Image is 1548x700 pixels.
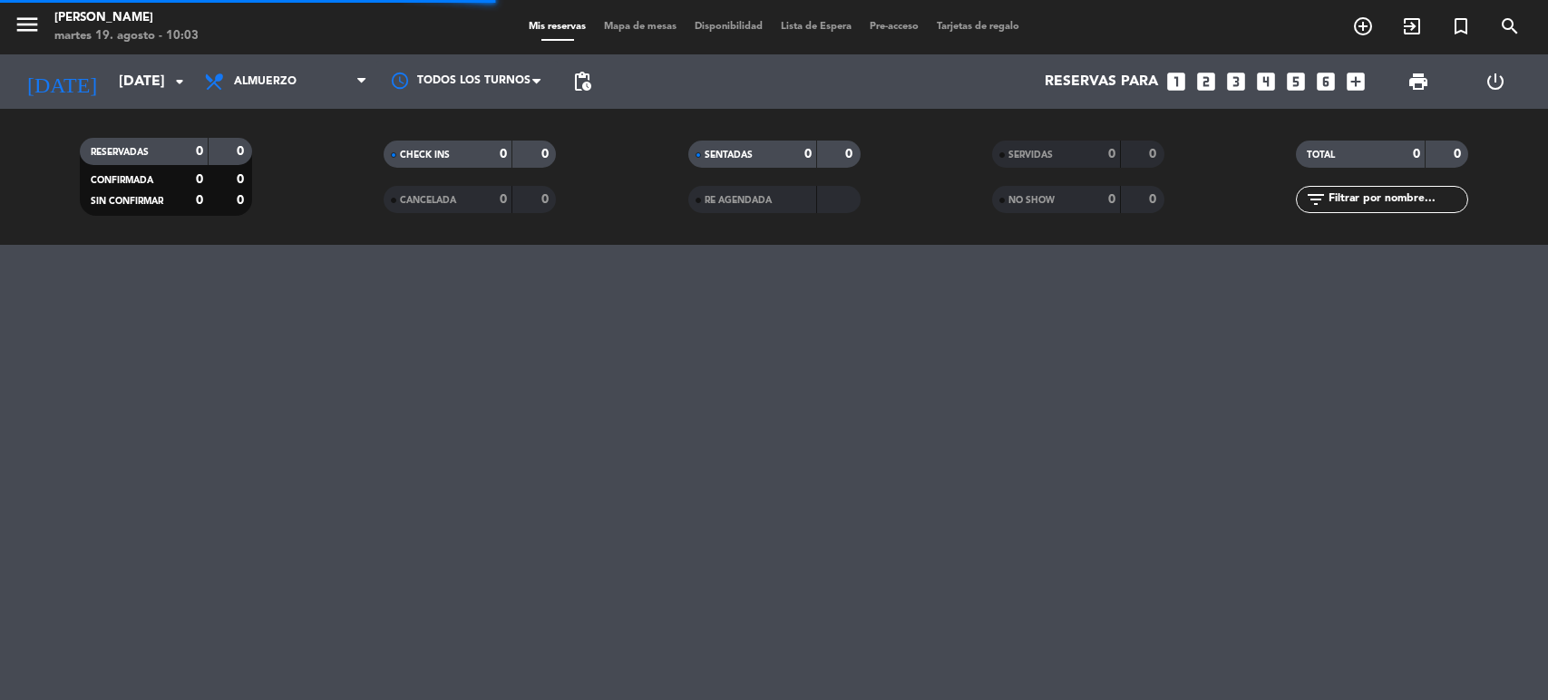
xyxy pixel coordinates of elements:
strong: 0 [1454,148,1465,160]
strong: 0 [196,145,203,158]
span: NO SHOW [1008,196,1055,205]
i: looks_4 [1254,70,1278,93]
i: arrow_drop_down [169,71,190,92]
i: add_circle_outline [1352,15,1374,37]
i: looks_5 [1284,70,1308,93]
i: [DATE] [14,62,110,102]
strong: 0 [500,193,507,206]
strong: 0 [1108,148,1115,160]
span: Mis reservas [520,22,595,32]
span: SENTADAS [705,151,753,160]
span: SERVIDAS [1008,151,1053,160]
i: search [1499,15,1521,37]
strong: 0 [500,148,507,160]
strong: 0 [237,194,248,207]
strong: 0 [1413,148,1420,160]
strong: 0 [1149,148,1160,160]
span: TOTAL [1307,151,1335,160]
strong: 0 [804,148,812,160]
div: LOG OUT [1457,54,1534,109]
input: Filtrar por nombre... [1327,190,1467,209]
i: menu [14,11,41,38]
i: filter_list [1305,189,1327,210]
strong: 0 [845,148,856,160]
span: Tarjetas de regalo [928,22,1028,32]
span: CONFIRMADA [91,176,153,185]
i: looks_two [1194,70,1218,93]
span: Reservas para [1045,73,1158,91]
span: RE AGENDADA [705,196,772,205]
span: Mapa de mesas [595,22,686,32]
strong: 0 [1149,193,1160,206]
span: RESERVADAS [91,148,149,157]
span: Almuerzo [234,75,297,88]
strong: 0 [541,148,552,160]
span: SIN CONFIRMAR [91,197,163,206]
span: Lista de Espera [772,22,861,32]
strong: 0 [237,145,248,158]
span: CANCELADA [400,196,456,205]
i: exit_to_app [1401,15,1423,37]
span: print [1407,71,1429,92]
i: looks_3 [1224,70,1248,93]
i: add_box [1344,70,1368,93]
strong: 0 [541,193,552,206]
span: Disponibilidad [686,22,772,32]
span: CHECK INS [400,151,450,160]
strong: 0 [237,173,248,186]
span: pending_actions [571,71,593,92]
i: looks_6 [1314,70,1338,93]
strong: 0 [1108,193,1115,206]
span: Pre-acceso [861,22,928,32]
div: [PERSON_NAME] [54,9,199,27]
i: power_settings_new [1485,71,1506,92]
button: menu [14,11,41,44]
strong: 0 [196,173,203,186]
div: martes 19. agosto - 10:03 [54,27,199,45]
strong: 0 [196,194,203,207]
i: looks_one [1164,70,1188,93]
i: turned_in_not [1450,15,1472,37]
